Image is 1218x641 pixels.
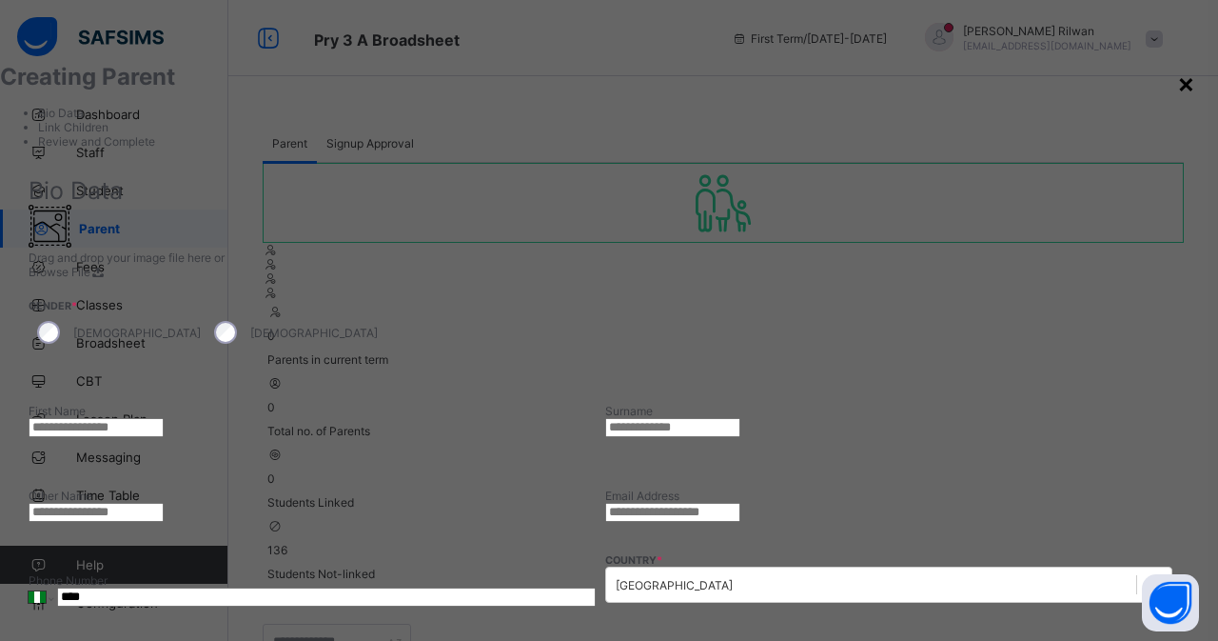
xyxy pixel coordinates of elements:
label: Surname [605,404,653,418]
label: Email Address [605,489,679,503]
span: Drag and drop your image file here or [29,250,225,265]
span: Gender [29,300,596,312]
label: [DEMOGRAPHIC_DATA] [250,326,378,340]
div: Drag and drop your image file here orBrowse File [29,205,1186,279]
span: Browse File [29,265,90,279]
span: COUNTRY [605,554,662,567]
label: First Name [29,404,86,418]
span: Link Children [38,120,108,134]
button: Open asap [1142,574,1199,631]
span: Review and Complete [38,134,155,149]
label: Phone Number [29,573,108,588]
span: Bio Data [29,176,123,205]
div: [GEOGRAPHIC_DATA] [616,578,733,592]
span: Bio Data [38,106,84,120]
label: Other Name [29,489,92,503]
div: × [1177,67,1195,99]
label: [DEMOGRAPHIC_DATA] [73,326,201,340]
